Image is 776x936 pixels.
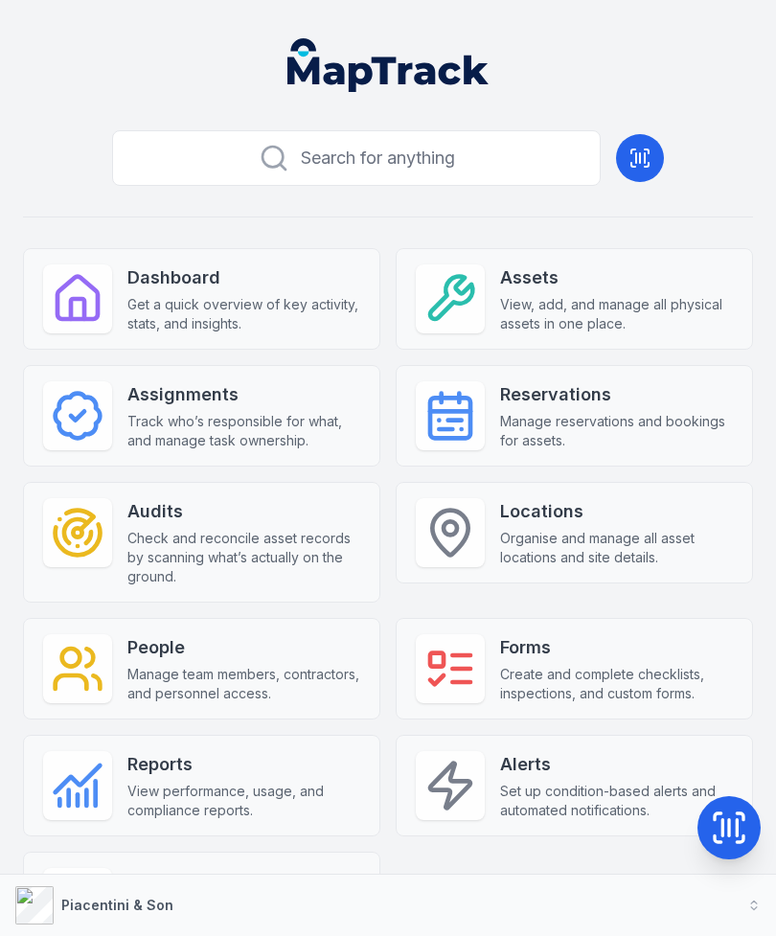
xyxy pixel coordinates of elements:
a: FormsCreate and complete checklists, inspections, and custom forms. [396,618,753,719]
span: Set up condition-based alerts and automated notifications. [500,782,733,820]
a: AlertsSet up condition-based alerts and automated notifications. [396,735,753,836]
a: DashboardGet a quick overview of key activity, stats, and insights. [23,248,380,350]
nav: Global [264,38,512,92]
span: View, add, and manage all physical assets in one place. [500,295,733,333]
span: Manage team members, contractors, and personnel access. [127,665,360,703]
strong: Assignments [127,381,360,408]
strong: Alerts [500,751,733,778]
span: View performance, usage, and compliance reports. [127,782,360,820]
a: ReportsView performance, usage, and compliance reports. [23,735,380,836]
strong: Piacentini & Son [61,897,173,913]
strong: People [127,634,360,661]
strong: Audits [127,498,360,525]
span: Create and complete checklists, inspections, and custom forms. [500,665,733,703]
span: Organise and manage all asset locations and site details. [500,529,733,567]
span: Get a quick overview of key activity, stats, and insights. [127,295,360,333]
a: AssignmentsTrack who’s responsible for what, and manage task ownership. [23,365,380,467]
a: LocationsOrganise and manage all asset locations and site details. [396,482,753,583]
strong: Locations [500,498,733,525]
strong: Dashboard [127,264,360,291]
a: AssetsView, add, and manage all physical assets in one place. [396,248,753,350]
a: ReservationsManage reservations and bookings for assets. [396,365,753,467]
a: AuditsCheck and reconcile asset records by scanning what’s actually on the ground. [23,482,380,603]
span: Check and reconcile asset records by scanning what’s actually on the ground. [127,529,360,586]
strong: Settings [127,868,360,895]
button: Search for anything [112,130,601,186]
span: Track who’s responsible for what, and manage task ownership. [127,412,360,450]
strong: Reports [127,751,360,778]
a: PeopleManage team members, contractors, and personnel access. [23,618,380,719]
strong: Forms [500,634,733,661]
span: Manage reservations and bookings for assets. [500,412,733,450]
strong: Reservations [500,381,733,408]
strong: Assets [500,264,733,291]
span: Search for anything [301,145,455,171]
